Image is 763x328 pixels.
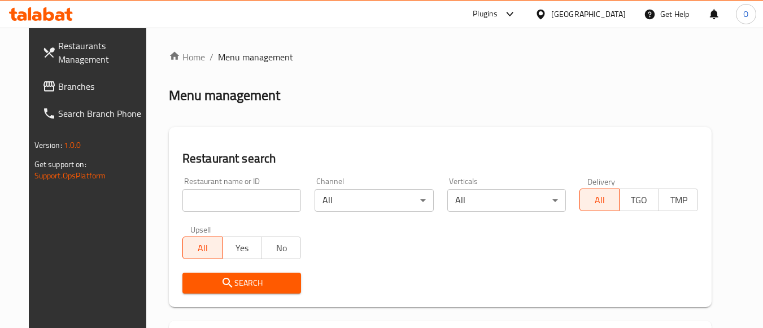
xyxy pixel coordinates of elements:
button: All [579,189,620,211]
button: All [182,237,223,259]
div: [GEOGRAPHIC_DATA] [551,8,626,20]
label: Delivery [587,177,616,185]
span: Search [191,276,292,290]
span: TGO [624,192,655,208]
span: Get support on: [34,157,86,172]
button: Search [182,273,301,294]
button: Yes [222,237,262,259]
a: Branches [33,73,156,100]
a: Search Branch Phone [33,100,156,127]
span: No [266,240,297,256]
input: Search for restaurant name or ID.. [182,189,301,212]
span: All [585,192,615,208]
label: Upsell [190,225,211,233]
a: Home [169,50,205,64]
span: Yes [227,240,258,256]
a: Support.OpsPlatform [34,168,106,183]
span: Search Branch Phone [58,107,147,120]
span: O [743,8,748,20]
a: Restaurants Management [33,32,156,73]
span: Restaurants Management [58,39,147,66]
h2: Restaurant search [182,150,699,167]
span: Version: [34,138,62,152]
div: Plugins [473,7,498,21]
div: All [315,189,433,212]
span: 1.0.0 [64,138,81,152]
span: Branches [58,80,147,93]
button: TGO [619,189,659,211]
li: / [210,50,213,64]
span: TMP [664,192,694,208]
button: TMP [659,189,699,211]
span: All [188,240,218,256]
div: All [447,189,566,212]
button: No [261,237,301,259]
h2: Menu management [169,86,280,104]
span: Menu management [218,50,293,64]
nav: breadcrumb [169,50,712,64]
